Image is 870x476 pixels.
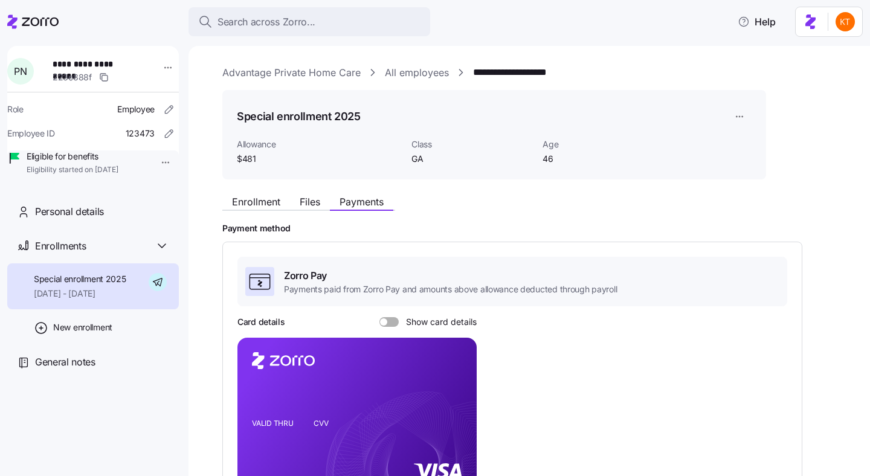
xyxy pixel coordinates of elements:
button: Search across Zorro... [188,7,430,36]
h3: Card details [237,316,285,328]
span: Eligible for benefits [27,150,118,162]
span: Files [300,197,320,207]
span: Eligibility started on [DATE] [27,165,118,175]
span: Special enrollment 2025 [34,273,126,285]
a: Advantage Private Home Care [222,65,361,80]
span: Enrollment [232,197,280,207]
span: 123473 [126,127,155,140]
span: Allowance [237,138,402,150]
span: Age [543,138,664,150]
span: New enrollment [53,321,112,333]
span: 223e888f [53,71,92,83]
button: Help [728,10,785,34]
tspan: CVV [314,419,329,428]
span: General notes [35,355,95,370]
span: Payments paid from Zorro Pay and amounts above allowance deducted through payroll [284,283,617,295]
span: 46 [543,153,664,165]
span: P N [14,66,27,76]
a: All employees [385,65,449,80]
span: Personal details [35,204,104,219]
span: Employee ID [7,127,55,140]
span: Payments [340,197,384,207]
h1: Special enrollment 2025 [237,109,361,124]
span: Role [7,103,24,115]
img: aad2ddc74cf02b1998d54877cdc71599 [836,12,855,31]
h2: Payment method [222,223,853,234]
span: Class [411,138,533,150]
tspan: VALID THRU [252,419,294,428]
span: Employee [117,103,155,115]
span: $481 [237,153,402,165]
span: Help [738,14,776,29]
span: [DATE] - [DATE] [34,288,126,300]
span: Show card details [399,317,477,327]
span: Zorro Pay [284,268,617,283]
span: Enrollments [35,239,86,254]
span: GA [411,153,533,165]
span: Search across Zorro... [217,14,315,30]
